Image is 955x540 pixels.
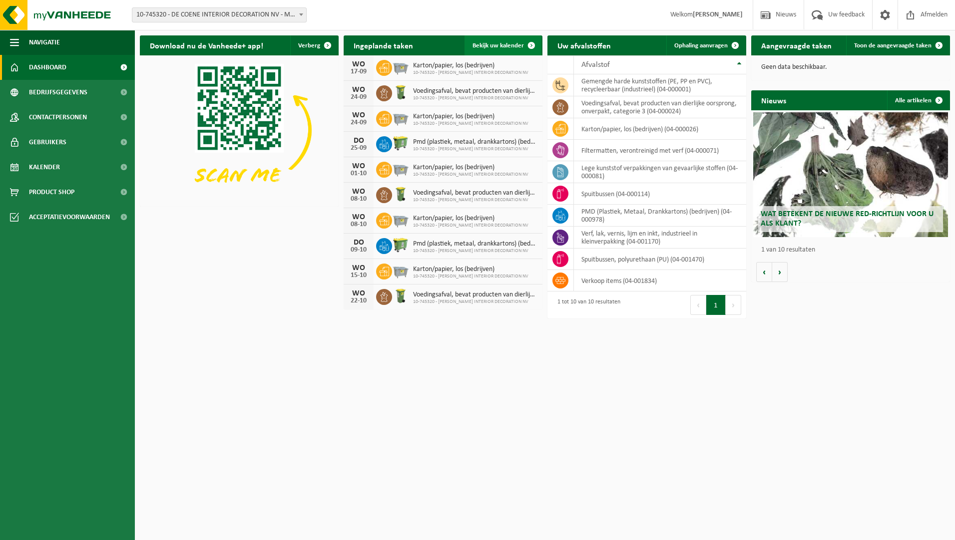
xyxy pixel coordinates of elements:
span: 10-745320 - [PERSON_NAME] INTERIOR DECORATION NV [413,172,528,178]
h2: Aangevraagde taken [751,35,842,55]
span: Voedingsafval, bevat producten van dierlijke oorsprong, onverpakt, categorie 3 [413,87,537,95]
div: WO [349,60,369,68]
td: karton/papier, los (bedrijven) (04-000026) [574,118,746,140]
span: Verberg [298,42,320,49]
p: 1 van 10 resultaten [761,247,945,254]
div: WO [349,213,369,221]
div: 17-09 [349,68,369,75]
td: voedingsafval, bevat producten van dierlijke oorsprong, onverpakt, categorie 3 (04-000024) [574,96,746,118]
span: 10-745320 - [PERSON_NAME] INTERIOR DECORATION NV [413,273,528,279]
a: Ophaling aanvragen [666,35,745,55]
td: filtermatten, verontreinigd met verf (04-000071) [574,140,746,161]
a: Bekijk uw kalender [465,35,541,55]
div: 09-10 [349,247,369,254]
button: Previous [690,295,706,315]
div: WO [349,289,369,297]
span: Gebruikers [29,130,66,155]
td: spuitbussen (04-000114) [574,183,746,205]
img: WB-0140-HPE-GN-50 [392,186,409,203]
button: Volgende [772,262,788,282]
div: 1 tot 10 van 10 resultaten [552,294,620,316]
h2: Nieuws [751,90,796,110]
span: Ophaling aanvragen [674,42,728,49]
img: WB-0140-HPE-GN-50 [392,287,409,304]
td: verkoop items (04-001834) [574,270,746,291]
h2: Uw afvalstoffen [547,35,621,55]
span: 10-745320 - DE COENE INTERIOR DECORATION NV - MARKE [132,7,307,22]
span: Pmd (plastiek, metaal, drankkartons) (bedrijven) [413,138,537,146]
h2: Ingeplande taken [344,35,423,55]
td: gemengde harde kunststoffen (PE, PP en PVC), recycleerbaar (industrieel) (04-000001) [574,74,746,96]
div: 15-10 [349,272,369,279]
button: 1 [706,295,726,315]
span: 10-745320 - [PERSON_NAME] INTERIOR DECORATION NV [413,121,528,127]
td: verf, lak, vernis, lijm en inkt, industrieel in kleinverpakking (04-001170) [574,227,746,249]
img: WB-2500-GAL-GY-01 [392,262,409,279]
span: 10-745320 - [PERSON_NAME] INTERIOR DECORATION NV [413,70,528,76]
span: 10-745320 - [PERSON_NAME] INTERIOR DECORATION NV [413,95,537,101]
img: WB-2500-GAL-GY-01 [392,109,409,126]
td: spuitbussen, polyurethaan (PU) (04-001470) [574,249,746,270]
a: Wat betekent de nieuwe RED-richtlijn voor u als klant? [753,112,948,237]
div: 22-10 [349,297,369,304]
span: 10-745320 - [PERSON_NAME] INTERIOR DECORATION NV [413,299,537,305]
div: WO [349,162,369,170]
img: WB-2500-GAL-GY-01 [392,160,409,177]
span: Voedingsafval, bevat producten van dierlijke oorsprong, onverpakt, categorie 3 [413,189,537,197]
span: Bedrijfsgegevens [29,80,87,105]
span: 10-745320 - [PERSON_NAME] INTERIOR DECORATION NV [413,248,537,254]
span: Navigatie [29,30,60,55]
span: Karton/papier, los (bedrijven) [413,113,528,121]
span: Contactpersonen [29,105,87,130]
div: DO [349,239,369,247]
span: Toon de aangevraagde taken [854,42,932,49]
button: Vorige [756,262,772,282]
span: 10-745320 - [PERSON_NAME] INTERIOR DECORATION NV [413,146,537,152]
span: 10-745320 - [PERSON_NAME] INTERIOR DECORATION NV [413,197,537,203]
div: WO [349,111,369,119]
div: 24-09 [349,119,369,126]
div: DO [349,137,369,145]
h2: Download nu de Vanheede+ app! [140,35,273,55]
img: Download de VHEPlus App [140,55,339,205]
span: Pmd (plastiek, metaal, drankkartons) (bedrijven) [413,240,537,248]
span: Afvalstof [581,61,610,69]
div: WO [349,188,369,196]
div: WO [349,264,369,272]
button: Verberg [290,35,338,55]
div: 25-09 [349,145,369,152]
a: Toon de aangevraagde taken [846,35,949,55]
span: Karton/papier, los (bedrijven) [413,266,528,273]
span: Karton/papier, los (bedrijven) [413,215,528,223]
a: Alle artikelen [887,90,949,110]
span: Voedingsafval, bevat producten van dierlijke oorsprong, onverpakt, categorie 3 [413,291,537,299]
p: Geen data beschikbaar. [761,64,940,71]
span: Dashboard [29,55,66,80]
img: WB-0140-HPE-GN-50 [392,84,409,101]
span: Karton/papier, los (bedrijven) [413,62,528,70]
div: 01-10 [349,170,369,177]
div: WO [349,86,369,94]
span: Karton/papier, los (bedrijven) [413,164,528,172]
img: WB-0660-HPE-GN-50 [392,237,409,254]
span: Bekijk uw kalender [473,42,524,49]
img: WB-0660-HPE-GN-50 [392,135,409,152]
span: 10-745320 - [PERSON_NAME] INTERIOR DECORATION NV [413,223,528,229]
td: PMD (Plastiek, Metaal, Drankkartons) (bedrijven) (04-000978) [574,205,746,227]
div: 24-09 [349,94,369,101]
div: 08-10 [349,221,369,228]
span: Product Shop [29,180,74,205]
img: WB-2500-GAL-GY-01 [392,211,409,228]
img: WB-2500-GAL-GY-01 [392,58,409,75]
td: lege kunststof verpakkingen van gevaarlijke stoffen (04-000081) [574,161,746,183]
span: Kalender [29,155,60,180]
span: Wat betekent de nieuwe RED-richtlijn voor u als klant? [761,210,934,228]
strong: [PERSON_NAME] [693,11,743,18]
span: 10-745320 - DE COENE INTERIOR DECORATION NV - MARKE [132,8,306,22]
button: Next [726,295,741,315]
span: Acceptatievoorwaarden [29,205,110,230]
div: 08-10 [349,196,369,203]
